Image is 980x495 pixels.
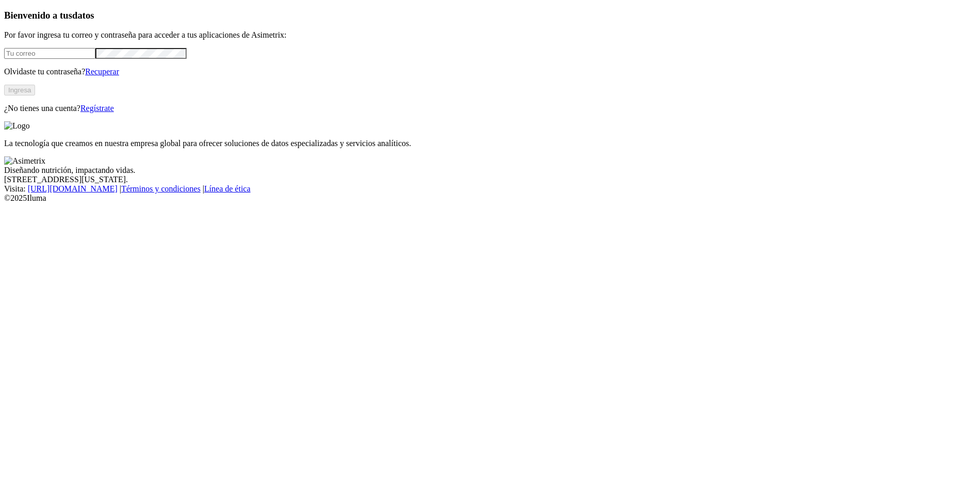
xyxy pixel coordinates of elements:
[80,104,114,113] a: Regístrate
[4,10,976,21] h3: Bienvenido a tus
[4,175,976,184] div: [STREET_ADDRESS][US_STATE].
[4,139,976,148] p: La tecnología que creamos en nuestra empresa global para ofrecer soluciones de datos especializad...
[4,194,976,203] div: © 2025 Iluma
[72,10,94,21] span: datos
[4,121,30,131] img: Logo
[28,184,118,193] a: [URL][DOMAIN_NAME]
[4,30,976,40] p: Por favor ingresa tu correo y contraseña para acceder a tus aplicaciones de Asimetrix:
[4,184,976,194] div: Visita : | |
[4,48,95,59] input: Tu correo
[4,156,45,166] img: Asimetrix
[121,184,201,193] a: Términos y condiciones
[85,67,119,76] a: Recuperar
[4,166,976,175] div: Diseñando nutrición, impactando vidas.
[4,67,976,76] p: Olvidaste tu contraseña?
[4,85,35,95] button: Ingresa
[204,184,251,193] a: Línea de ética
[4,104,976,113] p: ¿No tienes una cuenta?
